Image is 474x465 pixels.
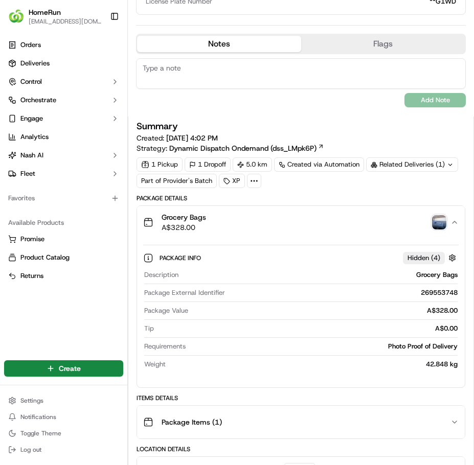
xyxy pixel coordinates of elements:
span: Package Info [160,254,203,262]
div: A$0.00 [158,324,458,333]
span: Deliveries [20,59,50,68]
button: Log out [4,443,123,457]
a: Dynamic Dispatch Ondemand (dss_LMpk6P) [169,143,324,153]
button: Toggle Theme [4,426,123,440]
button: Package Items (1) [137,406,465,438]
div: Location Details [137,445,465,453]
div: 1 Dropoff [185,157,231,172]
span: [DATE] 4:02 PM [166,133,218,143]
div: Available Products [4,215,123,231]
span: Dynamic Dispatch Ondemand (dss_LMpk6P) [169,143,317,153]
div: Related Deliveries (1) [366,157,458,172]
button: Engage [4,110,123,127]
div: 1 Pickup [137,157,183,172]
span: Log out [20,446,41,454]
span: Requirements [144,342,186,351]
span: Hidden ( 4 ) [408,253,440,263]
span: Promise [20,235,44,244]
h3: Summary [137,122,178,131]
span: Tip [144,324,154,333]
span: Weight [144,360,166,369]
button: Product Catalog [4,249,123,266]
span: Fleet [20,169,35,178]
button: Flags [301,36,465,52]
button: Notifications [4,410,123,424]
span: Nash AI [20,151,43,160]
div: Grocery Bags [183,270,458,280]
div: Package Details [137,194,465,202]
span: Create [59,363,81,374]
span: Orders [20,40,41,50]
span: Grocery Bags [162,212,206,222]
div: Strategy: [137,143,324,153]
span: Created: [137,133,218,143]
a: Returns [8,271,119,281]
span: Control [20,77,42,86]
a: Orders [4,37,123,53]
button: Hidden (4) [403,251,459,264]
div: 269553748 [229,288,458,297]
button: Notes [137,36,301,52]
a: Analytics [4,129,123,145]
div: 42.848 kg [170,360,458,369]
span: Package Value [144,306,188,315]
a: Created via Automation [274,157,364,172]
div: XP [219,174,245,188]
button: [EMAIL_ADDRESS][DOMAIN_NAME] [29,17,102,26]
span: Analytics [20,132,49,142]
button: HomeRun [29,7,61,17]
div: Grocery BagsA$328.00photo_proof_of_delivery image [137,239,465,387]
button: Nash AI [4,147,123,164]
span: Product Catalog [20,253,70,262]
button: Fleet [4,166,123,182]
a: Promise [8,235,119,244]
span: Settings [20,397,43,405]
span: Notifications [20,413,56,421]
div: Items Details [137,394,465,402]
img: photo_proof_of_delivery image [432,215,446,229]
div: A$328.00 [192,306,458,315]
button: Grocery BagsA$328.00photo_proof_of_delivery image [137,206,465,239]
span: A$328.00 [162,222,206,232]
span: Package Items ( 1 ) [162,417,222,427]
button: Returns [4,268,123,284]
div: Photo Proof of Delivery [190,342,458,351]
a: Deliveries [4,55,123,72]
div: Favorites [4,190,123,206]
button: Create [4,360,123,377]
button: HomeRunHomeRun[EMAIL_ADDRESS][DOMAIN_NAME] [4,4,106,29]
button: Control [4,74,123,90]
button: Promise [4,231,123,247]
span: Orchestrate [20,96,56,105]
span: Returns [20,271,43,281]
a: Product Catalog [8,253,119,262]
span: Engage [20,114,43,123]
button: Settings [4,393,123,408]
span: Description [144,270,178,280]
button: Orchestrate [4,92,123,108]
img: HomeRun [8,8,25,25]
div: 5.0 km [233,157,272,172]
span: Package External Identifier [144,288,225,297]
span: Toggle Theme [20,429,61,437]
